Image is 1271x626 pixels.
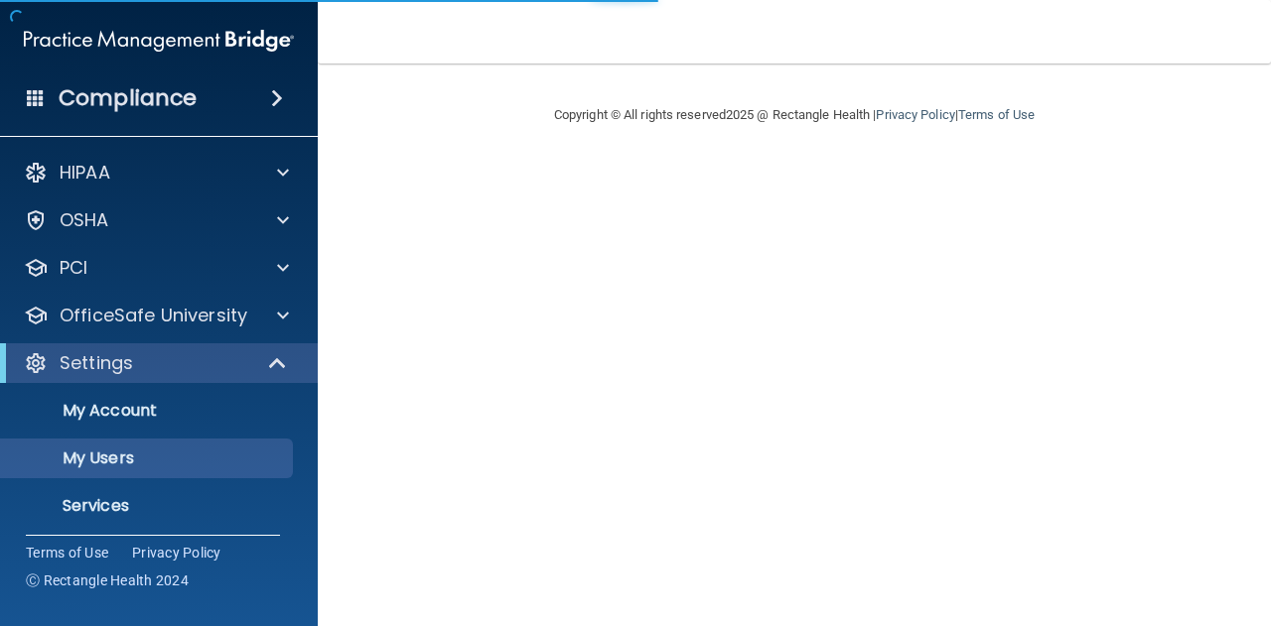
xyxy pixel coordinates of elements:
[24,208,289,232] a: OSHA
[60,304,247,327] p: OfficeSafe University
[24,351,288,375] a: Settings
[59,84,197,112] h4: Compliance
[13,496,284,516] p: Services
[24,21,294,61] img: PMB logo
[24,161,289,185] a: HIPAA
[26,543,108,563] a: Terms of Use
[876,107,954,122] a: Privacy Policy
[60,351,133,375] p: Settings
[26,570,189,590] span: Ⓒ Rectangle Health 2024
[132,543,221,563] a: Privacy Policy
[958,107,1035,122] a: Terms of Use
[60,208,109,232] p: OSHA
[13,401,284,421] p: My Account
[13,448,284,468] p: My Users
[60,256,87,280] p: PCI
[24,256,289,280] a: PCI
[432,83,1157,147] div: Copyright © All rights reserved 2025 @ Rectangle Health | |
[24,304,289,327] a: OfficeSafe University
[60,161,110,185] p: HIPAA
